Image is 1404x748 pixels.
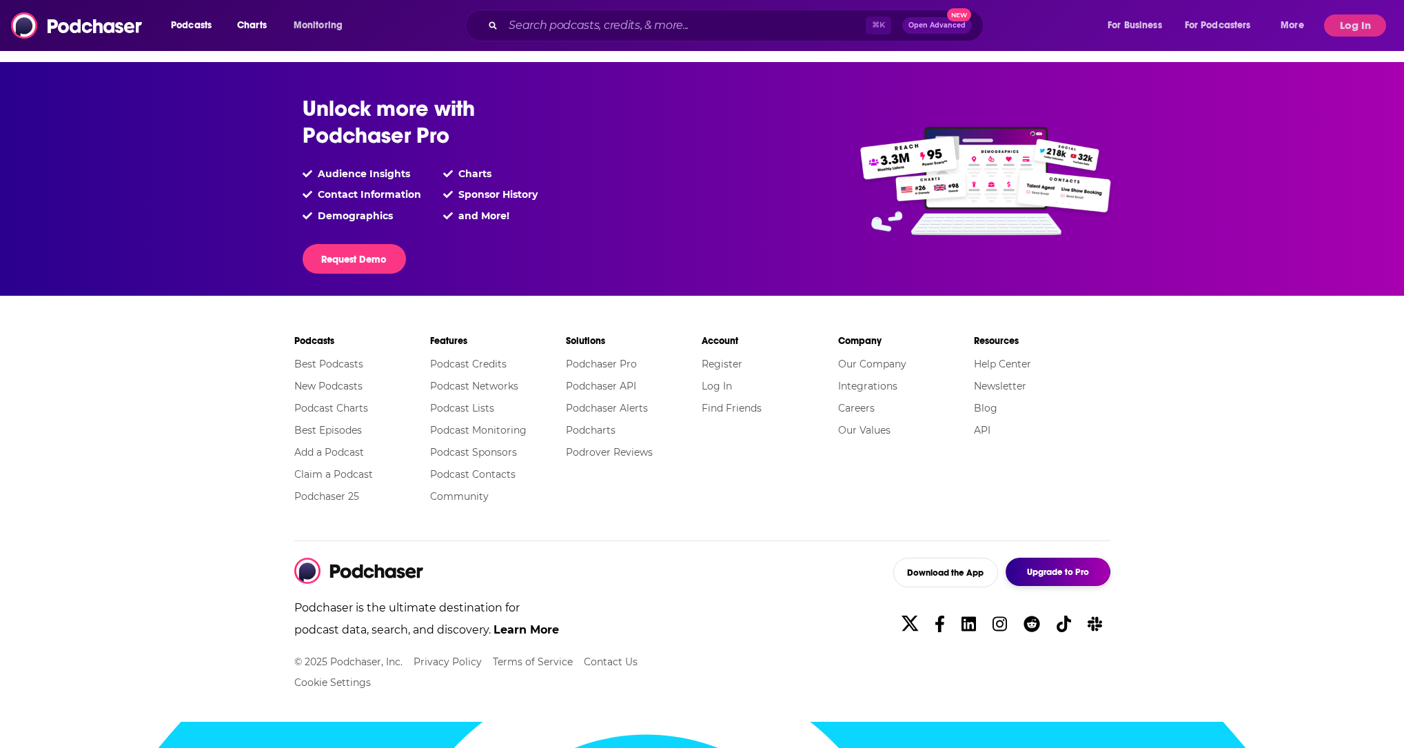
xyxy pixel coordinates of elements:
[303,95,578,149] h2: Unlock more with Podchaser Pro
[566,402,648,414] a: Podchaser Alerts
[838,358,906,370] a: Our Company
[566,358,637,370] a: Podchaser Pro
[237,16,267,35] span: Charts
[702,329,837,353] li: Account
[430,446,517,458] a: Podcast Sponsors
[1098,14,1179,37] button: open menu
[294,652,403,671] li: © 2025 Podchaser, Inc.
[1324,14,1386,37] button: Log In
[947,8,972,21] span: New
[430,358,507,370] a: Podcast Credits
[956,609,981,640] a: Linkedin
[866,17,891,34] span: ⌘ K
[893,558,999,587] button: Download the App
[303,168,421,180] li: Audience Insights
[414,656,482,668] a: Privacy Policy
[294,468,373,481] a: Claim a Podcast
[1176,14,1271,37] button: open menu
[294,597,561,652] p: Podchaser is the ultimate destination for podcast data, search, and discovery.
[294,16,343,35] span: Monitoring
[294,329,430,353] li: Podcasts
[430,402,494,414] a: Podcast Lists
[303,210,421,222] li: Demographics
[1271,14,1321,37] button: open menu
[896,609,924,640] a: X/Twitter
[974,329,1110,353] li: Resources
[853,126,1119,236] img: Pro Features
[294,358,363,370] a: Best Podcasts
[443,168,538,180] li: Charts
[494,623,559,636] a: Learn More
[430,380,518,392] a: Podcast Networks
[838,329,974,353] li: Company
[303,244,406,274] button: Request Demo
[303,188,421,201] li: Contact Information
[443,210,538,222] li: and More!
[566,424,615,436] a: Podcharts
[702,402,762,414] a: Find Friends
[929,609,950,640] a: Facebook
[974,402,997,414] a: Blog
[294,558,424,584] img: Podchaser - Follow, Share and Rate Podcasts
[566,329,702,353] li: Solutions
[294,490,359,503] a: Podchaser 25
[430,329,566,353] li: Features
[430,424,527,436] a: Podcast Monitoring
[1082,609,1108,640] a: Slack
[430,490,489,503] a: Community
[1051,609,1077,640] a: TikTok
[902,17,972,34] button: Open AdvancedNew
[1018,609,1046,640] a: Reddit
[974,358,1031,370] a: Help Center
[974,380,1026,392] a: Newsletter
[702,380,732,392] a: Log In
[503,14,866,37] input: Search podcasts, credits, & more...
[1185,16,1251,35] span: For Podcasters
[974,424,990,436] a: API
[11,12,143,39] img: Podchaser - Follow, Share and Rate Podcasts
[1108,16,1162,35] span: For Business
[443,188,538,201] li: Sponsor History
[294,424,362,436] a: Best Episodes
[838,380,897,392] a: Integrations
[284,14,360,37] button: open menu
[584,656,638,668] a: Contact Us
[908,22,966,29] span: Open Advanced
[702,358,742,370] a: Register
[566,446,653,458] a: Podrover Reviews
[478,10,997,41] div: Search podcasts, credits, & more...
[1281,16,1304,35] span: More
[228,14,275,37] a: Charts
[294,446,364,458] a: Add a Podcast
[566,380,636,392] a: Podchaser API
[294,402,368,414] a: Podcast Charts
[430,468,516,481] a: Podcast Contacts
[987,609,1013,640] a: Instagram
[294,677,371,689] button: Cookie Settings
[493,656,573,668] a: Terms of Service
[294,380,363,392] a: New Podcasts
[171,16,212,35] span: Podcasts
[838,424,891,436] a: Our Values
[161,14,230,37] button: open menu
[838,402,875,414] a: Careers
[1006,558,1110,586] button: Upgrade to Pro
